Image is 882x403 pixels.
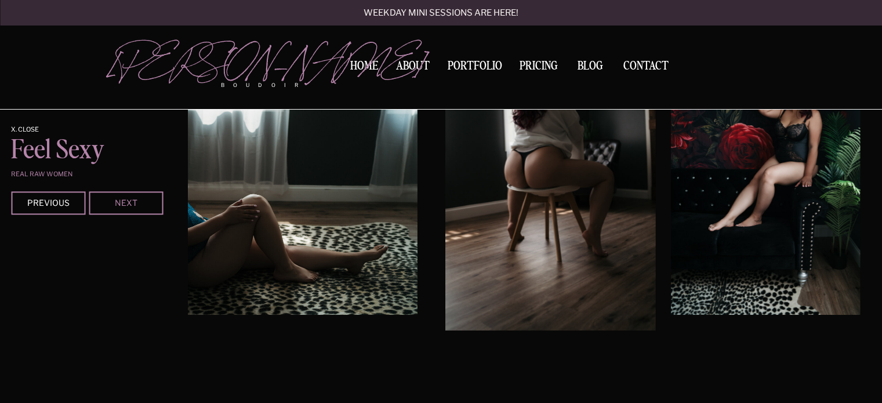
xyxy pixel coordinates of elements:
[517,60,561,76] a: Pricing
[11,126,64,133] a: x. Close
[445,15,656,331] img: A woman wearing a black thong and a white oversized shirt sits backwards on a chair in a studio
[221,81,317,89] p: boudoir
[619,60,673,72] a: Contact
[671,31,860,315] img: A woman in black lace lingerie sits on the arm of a black chair in front of a large floral tapestry
[109,41,317,76] a: [PERSON_NAME]
[13,199,83,206] div: Previous
[444,60,506,76] a: Portfolio
[572,60,608,71] a: BLOG
[11,137,183,168] p: feel sexy
[333,9,550,19] a: Weekday mini sessions are here!
[11,171,153,177] p: real raw women
[91,199,161,206] div: Next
